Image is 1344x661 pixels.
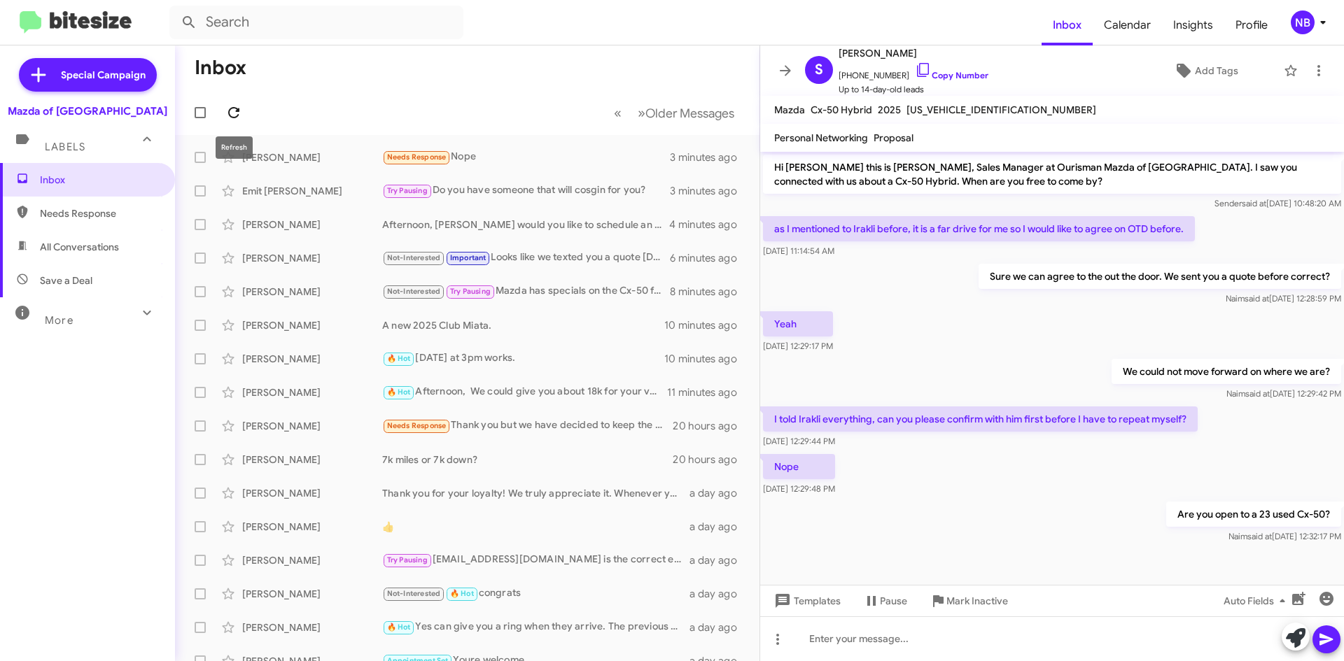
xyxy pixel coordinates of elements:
[1042,5,1093,45] span: Inbox
[382,552,689,568] div: [EMAIL_ADDRESS][DOMAIN_NAME] is the correct email?
[382,350,664,367] div: [DATE] at 3pm works.
[242,150,382,164] div: [PERSON_NAME]
[40,273,92,287] span: Save a Deal
[387,253,441,262] span: Not-Interested
[763,436,835,446] span: [DATE] 12:29:44 PM
[614,104,622,122] span: «
[450,253,486,262] span: Important
[689,620,748,634] div: a day ago
[629,99,743,127] button: Next
[918,588,1019,613] button: Mark Inactive
[1245,388,1270,399] span: said at
[382,619,689,635] div: Yes can give you a ring when they arrive. The previous message was automated.
[242,486,382,500] div: [PERSON_NAME]
[242,620,382,634] div: [PERSON_NAME]
[1226,388,1341,399] span: Naim [DATE] 12:29:42 PM
[382,585,689,602] div: congrats
[40,240,119,254] span: All Conversations
[670,150,748,164] div: 3 minutes ago
[1195,58,1238,83] span: Add Tags
[387,152,447,162] span: Needs Response
[8,104,167,118] div: Mazda of [GEOGRAPHIC_DATA]
[667,385,748,399] div: 11 minutes ago
[387,287,441,296] span: Not-Interested
[387,623,411,632] span: 🔥 Hot
[1245,293,1269,304] span: said at
[774,104,805,116] span: Mazda
[169,6,463,39] input: Search
[763,483,835,494] span: [DATE] 12:29:48 PM
[673,453,748,467] div: 20 hours ago
[670,251,748,265] div: 6 minutes ago
[242,285,382,299] div: [PERSON_NAME]
[906,104,1096,116] span: [US_VEHICLE_IDENTIFICATION_NUMBER]
[763,454,835,479] p: Nope
[382,218,669,232] div: Afternoon, [PERSON_NAME] would you like to schedule an appointment to see the Cx-50?
[382,283,670,299] div: Mazda has specials on the Cx-50 for Oct. Please let us know when you are ready.
[382,486,689,500] div: Thank you for your loyalty! We truly appreciate it. Whenever you're ready to talk about your vehi...
[1214,198,1341,208] span: Sender [DATE] 10:48:20 AM
[1166,502,1341,527] p: Are you open to a 23 used Cx-50?
[880,588,907,613] span: Pause
[979,264,1341,289] p: Sure we can agree to the out the door. We sent you a quote before correct?
[382,149,670,165] div: Nope
[382,418,673,434] div: Thank you but we have decided to keep the vehicle till the end of the lease
[874,132,913,144] span: Proposal
[669,218,748,232] div: 4 minutes ago
[839,45,988,62] span: [PERSON_NAME]
[673,419,748,433] div: 20 hours ago
[382,453,673,467] div: 7k miles or 7k down?
[242,184,382,198] div: Emit [PERSON_NAME]
[1226,293,1341,304] span: Naim [DATE] 12:28:59 PM
[1279,10,1329,34] button: NB
[242,218,382,232] div: [PERSON_NAME]
[19,58,157,92] a: Special Campaign
[763,341,833,351] span: [DATE] 12:29:17 PM
[815,59,823,81] span: S
[606,99,743,127] nav: Page navigation example
[811,104,872,116] span: Cx-50 Hybrid
[852,588,918,613] button: Pause
[763,216,1195,241] p: as I mentioned to Irakli before, it is a far drive for me so I would like to agree on OTD before.
[387,354,411,363] span: 🔥 Hot
[450,287,491,296] span: Try Pausing
[382,384,667,400] div: Afternoon, We could give you about 18k for your vehicle.
[605,99,630,127] button: Previous
[242,251,382,265] div: [PERSON_NAME]
[774,132,868,144] span: Personal Networking
[763,406,1198,432] p: I told Irakli everything, can you please confirm with him first before I have to repeat myself?
[1228,531,1341,541] span: Naim [DATE] 12:32:17 PM
[1242,198,1266,208] span: said at
[387,555,428,564] span: Try Pausing
[242,553,382,567] div: [PERSON_NAME]
[763,246,834,256] span: [DATE] 11:14:54 AM
[878,104,901,116] span: 2025
[1247,531,1272,541] span: said at
[638,104,645,122] span: »
[216,136,253,159] div: Refresh
[45,141,85,153] span: Labels
[1093,5,1162,45] span: Calendar
[1112,359,1341,384] p: We could not move forward on where we are?
[1291,10,1315,34] div: NB
[382,318,664,332] div: A new 2025 Club Miata.
[1162,5,1224,45] a: Insights
[915,70,988,80] a: Copy Number
[242,453,382,467] div: [PERSON_NAME]
[689,587,748,601] div: a day ago
[382,183,670,199] div: Do you have someone that will cosgin for you?
[382,250,670,266] div: Looks like we texted you a quote [DATE] on the same vehicle. Hows your schedule for the weekend?
[763,311,833,336] p: Yeah
[664,352,748,366] div: 10 minutes ago
[242,419,382,433] div: [PERSON_NAME]
[763,155,1341,194] p: Hi [PERSON_NAME] this is [PERSON_NAME], Sales Manager at Ourisman Mazda of [GEOGRAPHIC_DATA]. I s...
[689,486,748,500] div: a day ago
[664,318,748,332] div: 10 minutes ago
[839,83,988,97] span: Up to 14-day-old leads
[387,421,447,430] span: Needs Response
[195,57,246,79] h1: Inbox
[1224,5,1279,45] a: Profile
[40,173,159,187] span: Inbox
